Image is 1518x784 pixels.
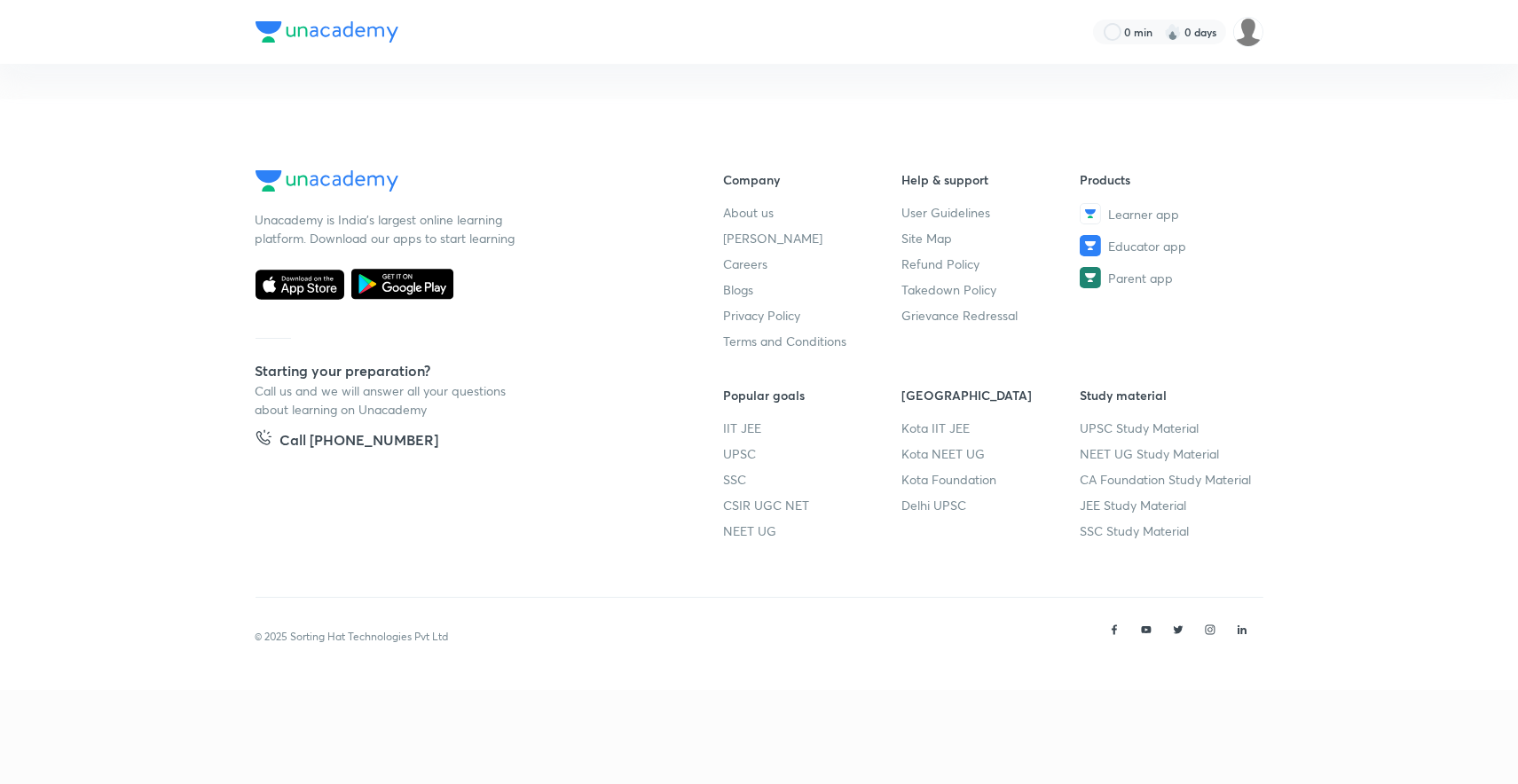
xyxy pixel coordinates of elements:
[1080,235,1101,256] img: Educator app
[901,444,1080,463] a: Kota NEET UG
[256,21,398,43] img: Company Logo
[724,444,902,463] a: UPSC
[901,203,1080,222] a: User Guidelines
[901,419,1080,437] a: Kota IIT JEE
[724,521,902,540] a: NEET UG
[724,386,902,404] h6: Popular goals
[256,360,667,381] h5: Starting your preparation?
[1108,205,1179,223] span: Learner app
[1080,203,1258,224] a: Learner app
[1080,419,1258,437] a: UPSC Study Material
[1080,170,1258,189] h6: Products
[724,203,902,222] a: About us
[1080,235,1258,256] a: Educator app
[724,419,902,437] a: IIT JEE
[724,229,902,247] a: [PERSON_NAME]
[724,280,902,299] a: Blogs
[901,470,1080,489] a: Kota Foundation
[724,170,902,189] h6: Company
[724,496,902,514] a: CSIR UGC NET
[1080,267,1101,288] img: Parent app
[1108,269,1173,287] span: Parent app
[280,429,439,454] h5: Call [PHONE_NUMBER]
[724,332,902,350] a: Terms and Conditions
[1080,496,1258,514] a: JEE Study Material
[1080,386,1258,404] h6: Study material
[901,170,1080,189] h6: Help & support
[256,170,398,192] img: Company Logo
[1080,267,1258,288] a: Parent app
[901,229,1080,247] a: Site Map
[256,429,439,454] a: Call [PHONE_NUMBER]
[256,210,522,247] p: Unacademy is India’s largest online learning platform. Download our apps to start learning
[1080,470,1258,489] a: CA Foundation Study Material
[724,306,902,325] a: Privacy Policy
[901,496,1080,514] a: Delhi UPSC
[1108,237,1186,255] span: Educator app
[256,170,667,196] a: Company Logo
[724,255,768,273] span: Careers
[1080,203,1101,224] img: Learner app
[724,255,902,273] a: Careers
[1164,23,1182,41] img: streak
[901,386,1080,404] h6: [GEOGRAPHIC_DATA]
[256,629,449,645] p: © 2025 Sorting Hat Technologies Pvt Ltd
[724,470,902,489] a: SSC
[1080,444,1258,463] a: NEET UG Study Material
[1233,17,1263,47] img: Sapna Yadav
[901,306,1080,325] a: Grievance Redressal
[901,255,1080,273] a: Refund Policy
[256,381,522,419] p: Call us and we will answer all your questions about learning on Unacademy
[1080,521,1258,540] a: SSC Study Material
[901,280,1080,299] a: Takedown Policy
